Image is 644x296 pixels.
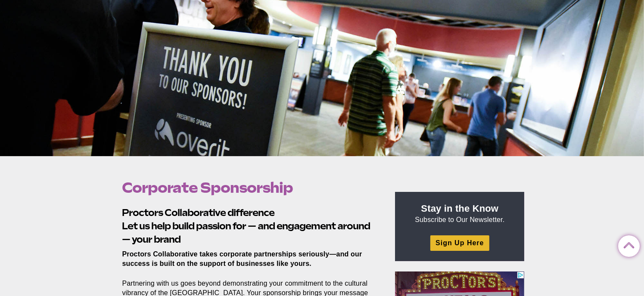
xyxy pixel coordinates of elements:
[405,202,514,225] p: Subscribe to Our Newsletter.
[421,203,499,214] strong: Stay in the Know
[122,179,376,196] h1: Corporate Sponsorship
[122,207,275,218] strong: Proctors Collaborative difference
[122,206,376,246] h2: Let us help build passion for — and engagement around — your brand
[430,235,489,250] a: Sign Up Here
[618,236,635,253] a: Back to Top
[122,250,362,267] strong: Proctors Collaborative takes corporate partnerships seriously—and our success is built on the sup...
